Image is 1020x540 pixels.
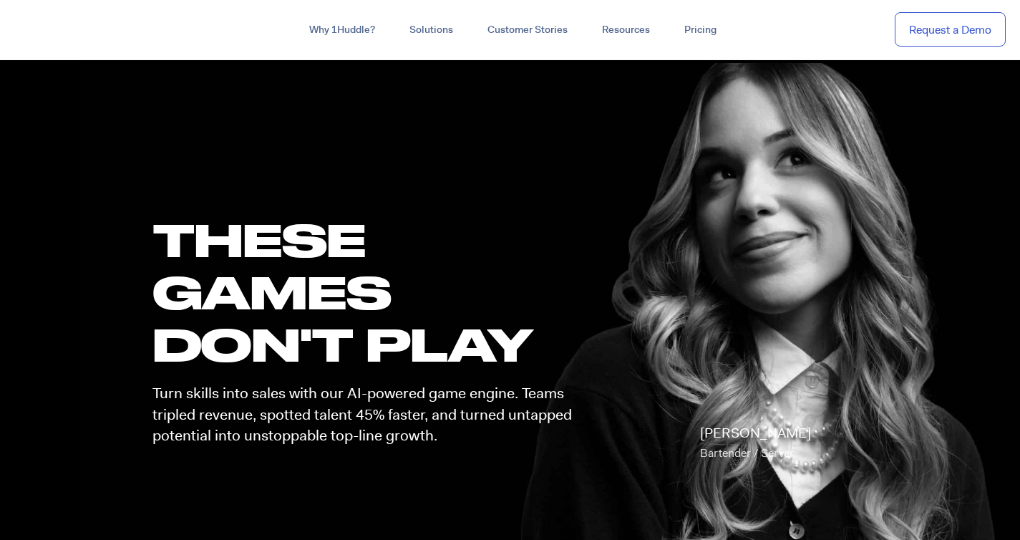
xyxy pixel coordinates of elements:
a: Solutions [392,17,470,43]
p: Turn skills into sales with our AI-powered game engine. Teams tripled revenue, spotted talent 45%... [152,383,585,446]
a: Customer Stories [470,17,585,43]
p: [PERSON_NAME] [700,423,811,463]
a: Pricing [667,17,734,43]
a: Request a Demo [895,12,1006,47]
h1: these GAMES DON'T PLAY [152,213,585,371]
span: Bartender / Server [700,445,794,461]
img: ... [14,16,117,43]
a: Resources [585,17,667,43]
a: Why 1Huddle? [292,17,392,43]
